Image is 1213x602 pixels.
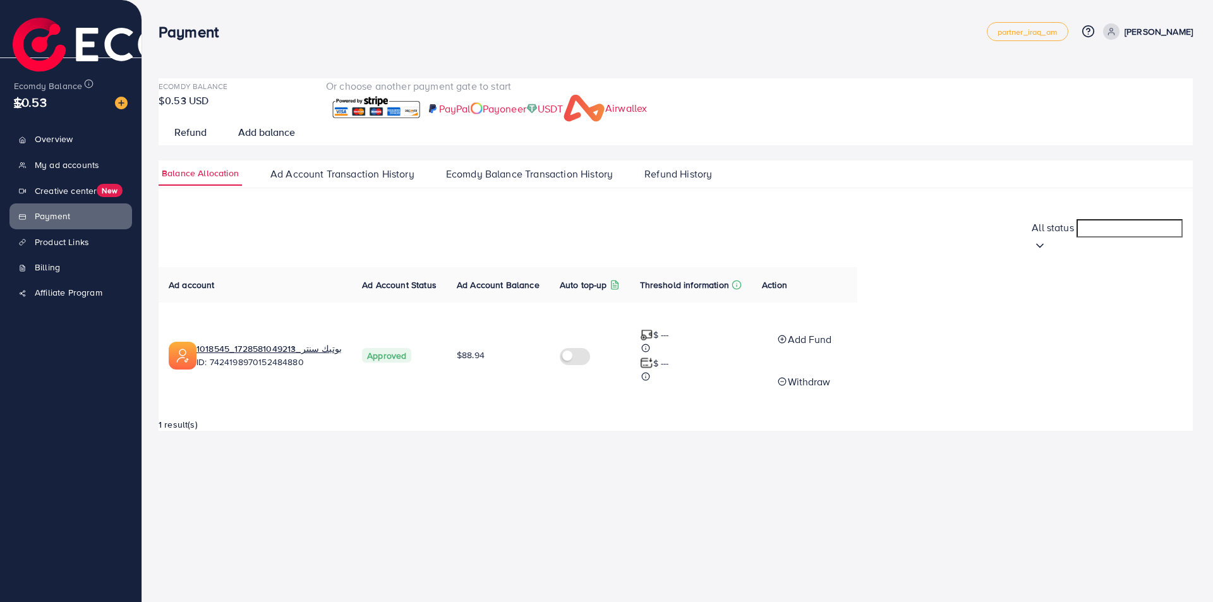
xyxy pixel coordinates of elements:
img: card [426,102,439,115]
span: Payment [35,210,70,222]
a: card [326,93,426,123]
img: logo [13,18,289,81]
span: New [97,184,122,198]
span: Refund History [644,167,712,181]
img: top-up amount [640,356,653,370]
span: Add balance [238,125,295,139]
span: ID: 7424198970152484880 [196,356,342,368]
img: ic-ads-acc.e4c84228.svg [169,342,196,370]
button: Refund [159,118,222,145]
a: Creative centerNew [9,178,132,204]
button: Add balance [222,118,311,145]
img: menu [13,97,25,110]
span: Payoneer [483,102,526,116]
h3: Payment [159,23,229,41]
p: Withdraw [788,374,830,389]
span: Balance Allocation [162,167,239,179]
span: 1 result(s) [159,418,198,431]
a: Product Links [9,229,132,255]
span: Ad Account Status [362,279,437,291]
a: cardUSDT [526,101,564,116]
span: Action [762,279,787,291]
span: USDT [538,102,564,116]
span: All status [1032,220,1074,234]
p: $0.53 USD [159,93,311,108]
img: card [471,102,483,114]
a: Billing [9,255,132,280]
span: Ad Account Balance [457,279,540,291]
input: Search for option [1077,219,1183,238]
p: $ --- [653,356,669,371]
a: 1018545_بوتيك سنتر_1728581049213 [196,342,342,355]
p: Threshold information [640,277,729,292]
span: Ad account [169,279,215,291]
p: Add Fund [788,332,831,347]
a: Payment [9,203,132,229]
a: partner_iraq_am [987,22,1068,41]
span: $88.94 [457,349,485,361]
a: My ad accounts [9,152,132,178]
img: card [330,95,423,122]
a: Overview [9,126,132,152]
div: <span class='underline'>1018545_بوتيك سنتر_1728581049213</span></br>7424198970152484880 [196,342,342,368]
p: [PERSON_NAME] [1125,24,1193,39]
a: [PERSON_NAME] [1098,23,1193,40]
span: Product Links [35,236,89,248]
span: Ecomdy Balance Transaction History [446,167,613,181]
p: Or choose another payment gate to start [326,78,605,93]
span: PayPal [439,102,471,116]
span: Refund [174,125,207,139]
div: Search for option [1032,219,1183,252]
span: My ad accounts [35,159,99,171]
span: Creative center [35,184,97,197]
span: Overview [35,133,73,145]
button: Withdraw [762,366,847,398]
a: cardPayoneer [471,101,526,116]
a: cardAirwallex [563,94,605,123]
img: card [563,94,605,123]
img: card [526,103,538,114]
span: Affiliate Program [35,286,102,299]
p: $ --- [653,327,669,342]
a: Affiliate Program [9,280,132,305]
a: cardPayPal [426,101,471,116]
span: Airwallex [605,101,647,115]
button: Add Fund [762,323,847,355]
span: Billing [35,261,60,274]
p: Auto top-up [560,277,607,292]
span: Ad Account Transaction History [270,167,414,181]
span: Approved [362,348,411,363]
span: Ecomdy Balance [159,81,227,92]
img: top-up amount [640,328,653,342]
span: partner_iraq_am [998,28,1058,36]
